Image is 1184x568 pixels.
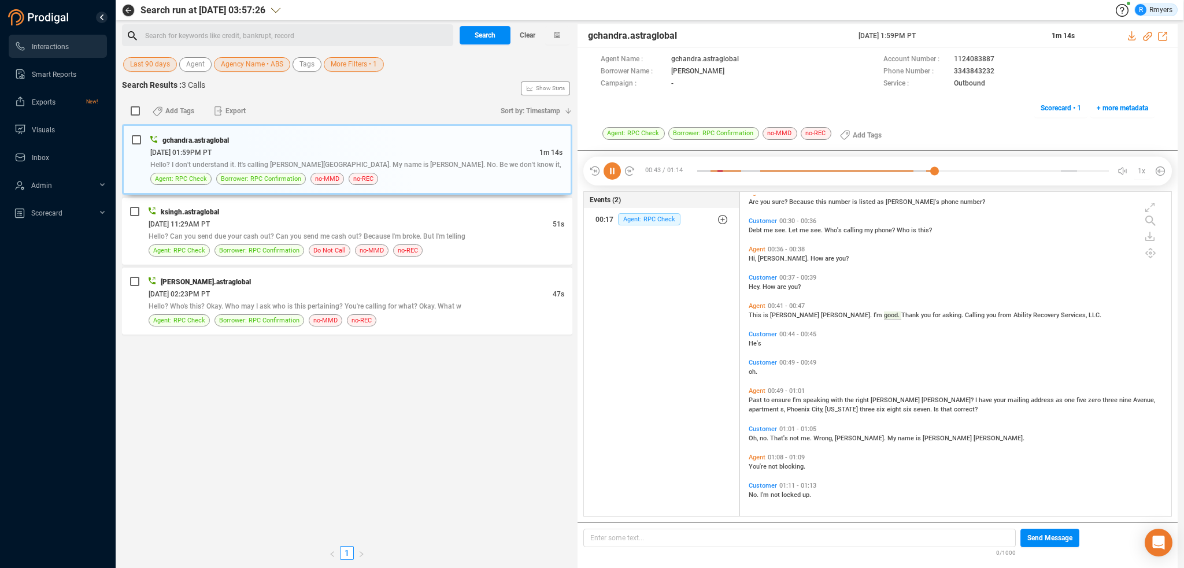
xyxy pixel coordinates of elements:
span: s, [780,406,787,413]
span: 00:37 - 00:39 [777,274,819,281]
span: for [933,311,942,319]
span: Smart Reports [32,70,76,79]
span: Customer [749,217,777,225]
div: grid [746,195,1171,515]
span: Is [934,406,941,413]
span: no-REC [398,245,418,256]
span: is [852,198,859,206]
span: Borrower Name : [601,66,665,78]
span: to [764,396,771,404]
a: Inbox [14,146,98,169]
span: 01:01 - 01:05 [777,425,819,433]
button: Add Tags [146,102,201,120]
span: Scorecard [31,209,62,217]
span: six [903,406,913,413]
button: Clear [510,26,545,44]
span: 47s [553,290,564,298]
span: not [771,491,782,499]
span: not [790,435,801,442]
span: Visuals [32,126,55,134]
span: is [763,311,770,319]
span: City, [812,406,825,413]
span: I'm [793,396,803,404]
span: Customer [749,482,777,489]
span: Export [225,102,246,120]
span: 1x [1138,162,1145,180]
span: Interactions [32,43,69,51]
span: Borrower: RPC Confirmation [668,127,759,140]
span: one [1064,396,1076,404]
span: 00:49 - 00:49 [777,359,819,366]
span: [US_STATE] [825,406,860,413]
span: [DATE] 1:59PM PT [859,31,1038,41]
button: Last 90 days [123,57,177,72]
span: name [898,435,916,442]
a: Visuals [14,118,98,141]
li: Previous Page [325,546,340,560]
span: Hi, [749,255,758,262]
span: More Filters • 1 [331,57,377,72]
span: Search Results : [122,80,182,90]
span: Agent: RPC Check [155,173,207,184]
span: left [329,551,336,558]
span: is [911,227,918,234]
span: me. [801,435,813,442]
span: no-REC [353,173,373,184]
span: 00:41 - 00:47 [765,302,807,310]
span: My [887,435,898,442]
span: no-MMD [315,173,339,184]
span: Agent: RPC Check [153,315,205,326]
span: Show Stats [536,19,565,158]
a: 1 [341,547,353,559]
span: is [916,435,923,442]
span: Are [749,198,760,206]
button: Sort by: Timestamp [494,102,572,120]
span: Borrower: RPC Confirmation [219,315,299,326]
span: Search run at [DATE] 03:57:26 [140,3,265,17]
span: Who [897,227,911,234]
span: are [825,255,836,262]
span: Hey. [749,283,763,291]
span: Calling [965,311,986,319]
span: you? [836,255,849,262]
span: [PERSON_NAME]. [835,435,887,442]
span: Past [749,396,764,404]
span: [PERSON_NAME]? [922,396,975,404]
span: Sort by: Timestamp [501,102,560,120]
li: Smart Reports [9,62,107,86]
span: Outbound [954,78,985,90]
span: Agency Name • ABS [221,57,283,72]
span: Do Not Call [313,245,346,256]
span: 00:43 / 01:14 [635,162,697,180]
span: me [800,227,811,234]
span: Recovery [1033,311,1061,319]
span: as [1056,396,1064,404]
span: Borrower: RPC Confirmation [219,245,299,256]
span: me [764,227,775,234]
span: this [816,198,828,206]
span: calling [843,227,864,234]
span: R [1139,4,1143,16]
li: Next Page [354,546,369,560]
span: 3 Calls [182,80,205,90]
span: correct? [954,406,978,413]
span: number? [960,198,985,206]
div: ksingh.astraglobal[DATE] 11:29AM PT51sHello? Can you send due your cash out? Can you send me cash... [122,198,572,265]
span: Tags [299,57,314,72]
span: Customer [749,425,777,433]
span: Campaign : [601,78,665,90]
span: your [994,396,1008,404]
span: 0/1000 [996,547,1016,557]
button: + more metadata [1090,99,1155,117]
span: Inbox [32,154,49,162]
span: 00:49 - 01:01 [765,387,807,395]
span: Wrong, [813,435,835,442]
span: Agent: RPC Check [153,245,205,256]
span: Admin [31,181,52,190]
span: Ability [1013,311,1033,319]
span: up. [802,491,811,499]
span: Last 90 days [130,57,170,72]
span: Thank [901,311,921,319]
img: prodigal-logo [8,9,72,25]
span: gchandra.astraglobal [588,29,677,43]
